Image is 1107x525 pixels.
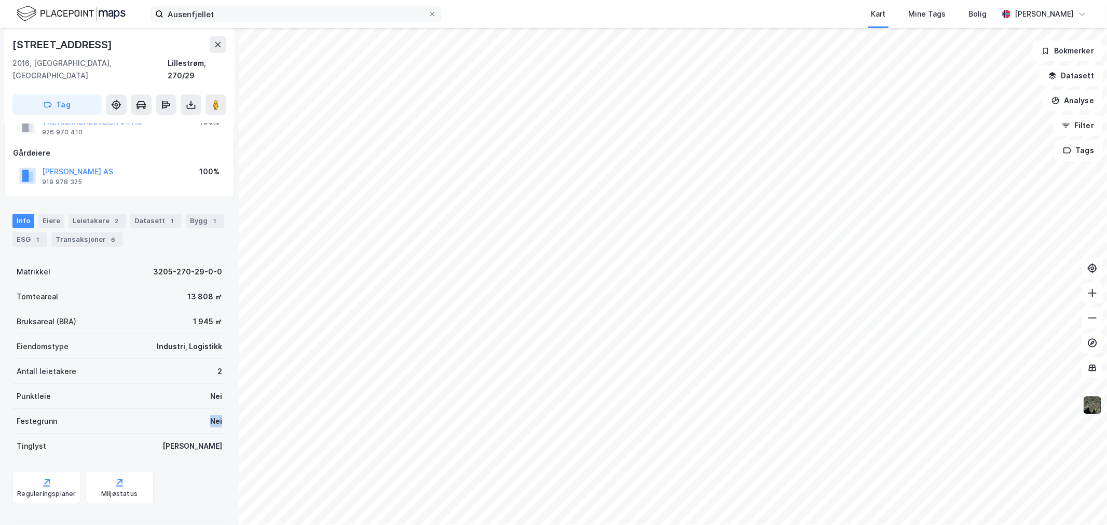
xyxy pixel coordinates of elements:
[17,315,76,328] div: Bruksareal (BRA)
[168,57,226,82] div: Lillestrøm, 270/29
[12,214,34,228] div: Info
[968,8,987,20] div: Bolig
[108,234,118,245] div: 6
[1055,475,1107,525] div: Kontrollprogram for chat
[163,6,428,22] input: Søk på adresse, matrikkel, gårdeiere, leietakere eller personer
[12,94,102,115] button: Tag
[17,415,57,427] div: Festegrunn
[1015,8,1074,20] div: [PERSON_NAME]
[38,214,64,228] div: Eiere
[210,216,220,226] div: 1
[1043,90,1103,111] button: Analyse
[157,340,222,353] div: Industri, Logistikk
[908,8,946,20] div: Mine Tags
[1055,140,1103,161] button: Tags
[42,178,82,186] div: 919 978 325
[42,128,83,136] div: 926 970 410
[167,216,177,226] div: 1
[17,490,76,498] div: Reguleringsplaner
[210,415,222,427] div: Nei
[101,490,138,498] div: Miljøstatus
[217,365,222,378] div: 2
[17,390,51,403] div: Punktleie
[130,214,182,228] div: Datasett
[33,234,43,245] div: 1
[193,315,222,328] div: 1 945 ㎡
[1033,40,1103,61] button: Bokmerker
[187,291,222,303] div: 13 808 ㎡
[210,390,222,403] div: Nei
[1083,395,1102,415] img: 9k=
[199,165,220,178] div: 100%
[13,147,226,159] div: Gårdeiere
[1053,115,1103,136] button: Filter
[17,440,46,452] div: Tinglyst
[1055,475,1107,525] iframe: Chat Widget
[17,365,76,378] div: Antall leietakere
[186,214,224,228] div: Bygg
[69,214,126,228] div: Leietakere
[12,36,114,53] div: [STREET_ADDRESS]
[12,232,47,247] div: ESG
[17,266,50,278] div: Matrikkel
[17,340,69,353] div: Eiendomstype
[12,57,168,82] div: 2016, [GEOGRAPHIC_DATA], [GEOGRAPHIC_DATA]
[871,8,885,20] div: Kart
[17,5,126,23] img: logo.f888ab2527a4732fd821a326f86c7f29.svg
[112,216,122,226] div: 2
[153,266,222,278] div: 3205-270-29-0-0
[51,232,122,247] div: Transaksjoner
[17,291,58,303] div: Tomteareal
[162,440,222,452] div: [PERSON_NAME]
[1040,65,1103,86] button: Datasett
